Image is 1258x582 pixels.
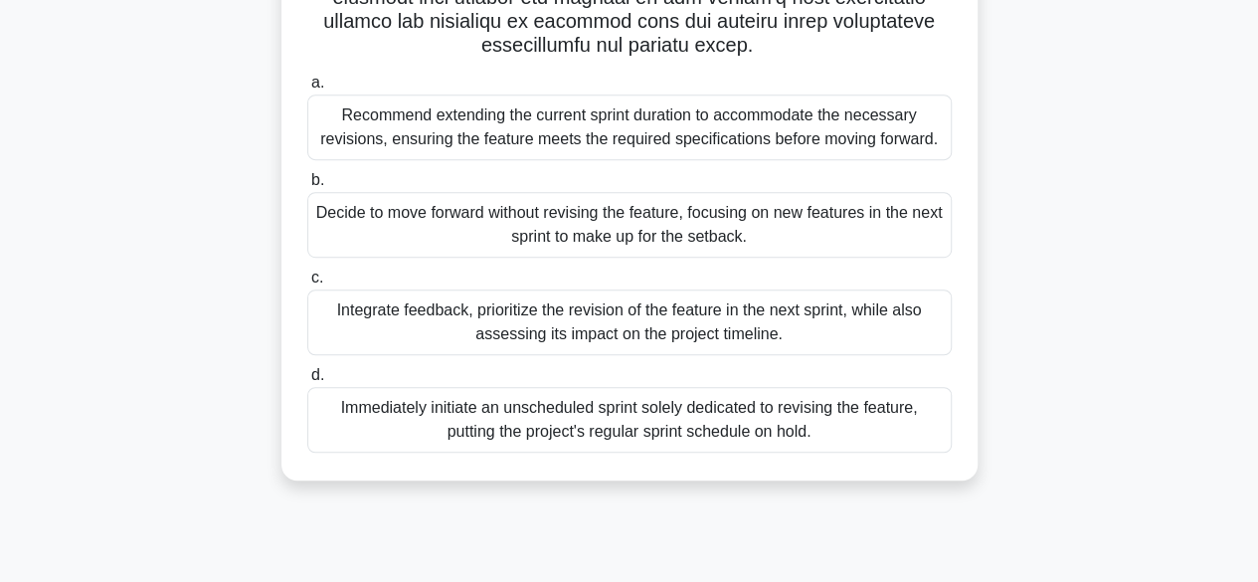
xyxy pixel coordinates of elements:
[307,192,952,258] div: Decide to move forward without revising the feature, focusing on new features in the next sprint ...
[311,269,323,286] span: c.
[307,95,952,160] div: Recommend extending the current sprint duration to accommodate the necessary revisions, ensuring ...
[311,366,324,383] span: d.
[307,387,952,453] div: Immediately initiate an unscheduled sprint solely dedicated to revising the feature, putting the ...
[307,290,952,355] div: Integrate feedback, prioritize the revision of the feature in the next sprint, while also assessi...
[311,171,324,188] span: b.
[311,74,324,91] span: a.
